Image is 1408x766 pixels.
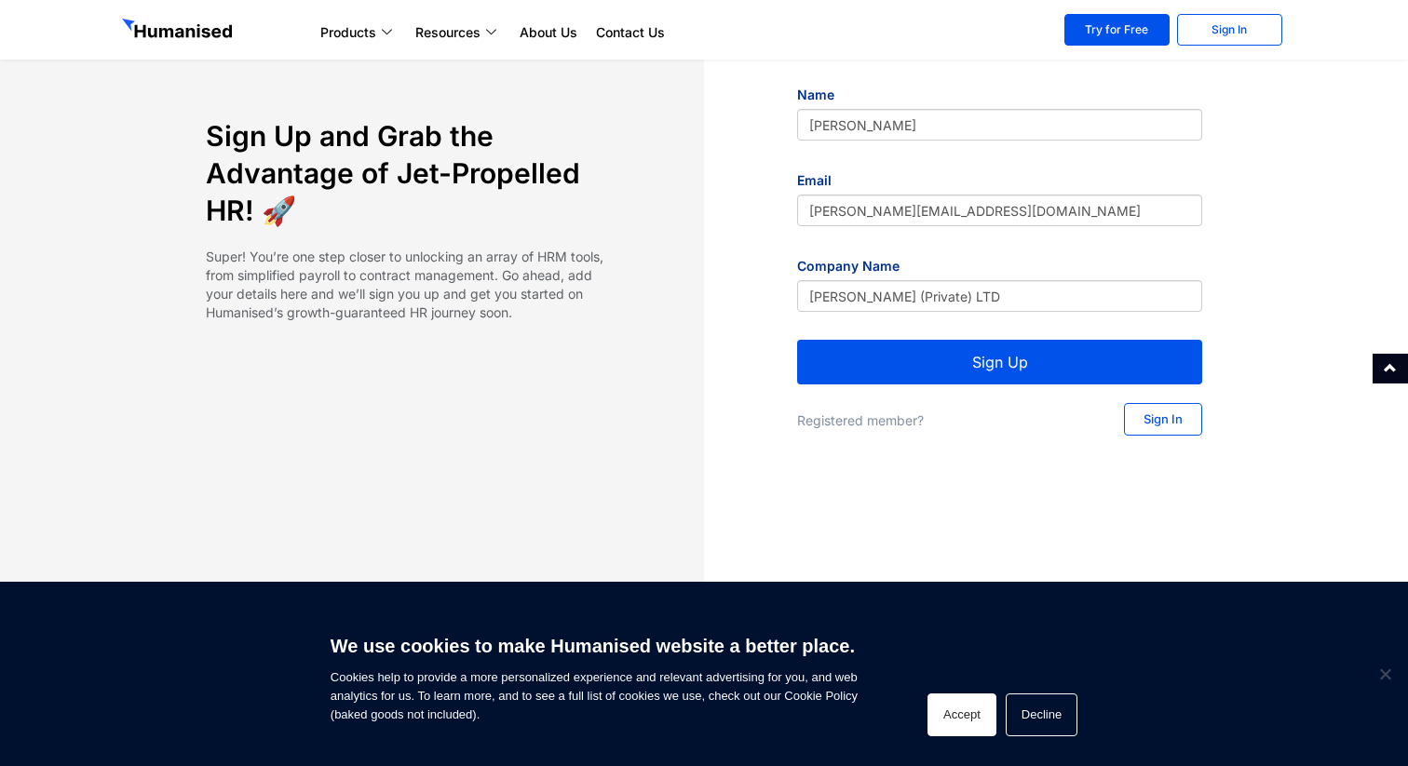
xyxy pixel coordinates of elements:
button: Decline [1006,693,1077,736]
label: Email [797,171,832,190]
input: yourname@mail.com [797,195,1202,226]
a: Contact Us [587,21,674,44]
p: Super! You’re one step closer to unlocking an array of HRM tools, from simplified payroll to cont... [206,248,611,322]
img: GetHumanised Logo [122,19,236,43]
a: Resources [406,21,510,44]
button: Sign Up [797,340,1202,384]
a: Try for Free [1064,14,1170,46]
span: Sign In [1144,413,1183,425]
h6: We use cookies to make Humanised website a better place. [331,633,858,659]
label: Name [797,86,834,104]
span: Decline [1375,665,1394,683]
label: Company Name [797,257,900,275]
a: About Us [510,21,587,44]
a: Sign In [1124,403,1202,436]
button: Accept [927,693,996,736]
input: company name [797,280,1202,312]
input: Your Name [797,109,1202,141]
h4: Sign Up and Grab the Advantage of Jet-Propelled HR! 🚀 [206,117,611,229]
p: Registered member? [797,411,1081,430]
a: Sign In [1177,14,1282,46]
span: Cookies help to provide a more personalized experience and relevant advertising for you, and web ... [331,624,858,724]
a: Products [311,21,406,44]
